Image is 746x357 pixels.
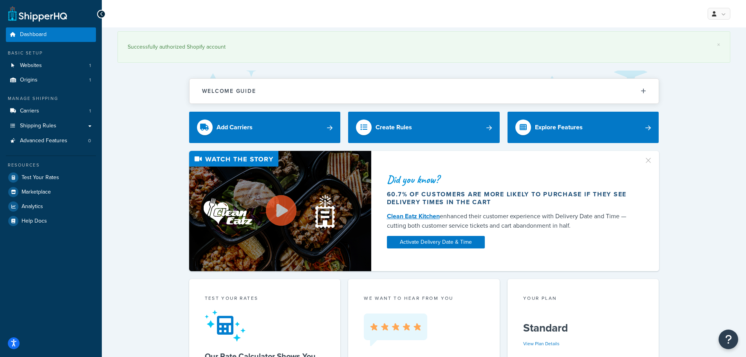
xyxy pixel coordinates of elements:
[348,112,500,143] a: Create Rules
[20,77,38,83] span: Origins
[88,138,91,144] span: 0
[6,27,96,42] a: Dashboard
[523,295,643,304] div: Your Plan
[387,236,485,248] a: Activate Delivery Date & Time
[523,322,643,334] h5: Standard
[6,95,96,102] div: Manage Shipping
[6,185,96,199] a: Marketplace
[387,174,634,185] div: Did you know?
[22,174,59,181] span: Test Your Rates
[189,112,341,143] a: Add Carriers
[20,108,39,114] span: Carriers
[217,122,253,133] div: Add Carriers
[89,108,91,114] span: 1
[89,77,91,83] span: 1
[6,104,96,118] li: Carriers
[387,190,634,206] div: 60.7% of customers are more likely to purchase if they see delivery times in the cart
[387,212,634,230] div: enhanced their customer experience with Delivery Date and Time — cutting both customer service ti...
[6,134,96,148] li: Advanced Features
[190,79,659,103] button: Welcome Guide
[20,123,56,129] span: Shipping Rules
[189,151,371,271] img: Video thumbnail
[205,295,325,304] div: Test your rates
[6,58,96,73] li: Websites
[6,119,96,133] a: Shipping Rules
[717,42,720,48] a: ×
[202,88,256,94] h2: Welcome Guide
[523,340,560,347] a: View Plan Details
[22,189,51,196] span: Marketplace
[6,134,96,148] a: Advanced Features0
[89,62,91,69] span: 1
[535,122,583,133] div: Explore Features
[6,73,96,87] li: Origins
[6,162,96,169] div: Resources
[22,218,47,225] span: Help Docs
[6,170,96,185] a: Test Your Rates
[22,203,43,210] span: Analytics
[128,42,720,53] div: Successfully authorized Shopify account
[387,212,440,221] a: Clean Eatz Kitchen
[6,50,96,56] div: Basic Setup
[376,122,412,133] div: Create Rules
[6,214,96,228] a: Help Docs
[6,199,96,214] a: Analytics
[20,31,47,38] span: Dashboard
[719,330,738,349] button: Open Resource Center
[20,138,67,144] span: Advanced Features
[364,295,484,302] p: we want to hear from you
[508,112,659,143] a: Explore Features
[6,58,96,73] a: Websites1
[20,62,42,69] span: Websites
[6,104,96,118] a: Carriers1
[6,73,96,87] a: Origins1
